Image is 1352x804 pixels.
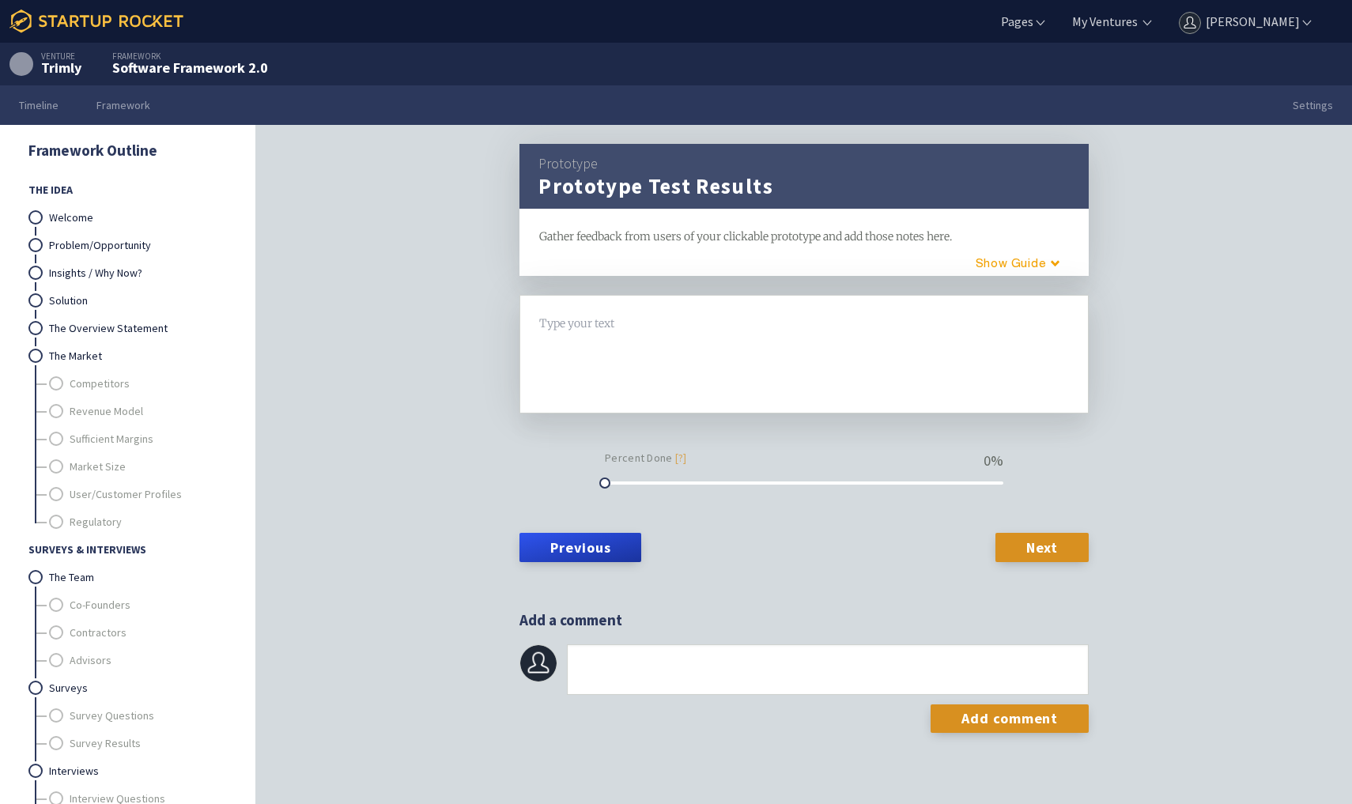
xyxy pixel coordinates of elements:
[539,229,952,243] span: Gather feedback from users of your clickable prototype and add those notes here.
[931,704,1089,733] input: Add comment
[112,61,268,75] div: Software Framework 2.0
[9,52,81,76] a: Venture Trimly
[49,564,226,591] a: The Team
[70,398,226,425] a: Revenue Model
[49,315,226,342] a: The Overview Statement
[49,674,226,702] a: Surveys
[984,454,1003,468] div: 0 %
[70,370,226,398] a: Competitors
[70,508,226,536] a: Regulatory
[519,610,1089,631] h2: Add a comment
[538,173,773,198] h1: Prototype Test Results
[519,533,641,561] a: Previous
[70,647,226,674] a: Advisors
[9,52,81,61] div: Venture
[70,619,226,647] a: Contractors
[49,757,226,785] a: Interviews
[41,61,81,75] div: Trimly
[675,451,687,465] a: [?]
[49,342,226,370] a: The Market
[49,287,226,315] a: Solution
[112,52,268,61] div: Framework
[28,140,157,161] a: Framework Outline
[49,204,226,232] a: Welcome
[995,533,1089,561] a: Next
[28,536,226,564] span: Surveys & Interviews
[49,259,226,287] a: Insights / Why Now?
[70,425,226,453] a: Sufficient Margins
[1176,13,1314,30] a: [PERSON_NAME]
[70,481,226,508] a: User/Customer Profiles
[538,154,598,172] a: Prototype
[77,85,169,125] a: Framework
[49,232,226,259] a: Problem/Opportunity
[1069,13,1138,30] a: My Ventures
[70,453,226,481] a: Market Size
[1274,85,1352,125] a: Settings
[70,702,226,730] a: Survey Questions
[998,13,1048,30] a: Pages
[605,449,686,467] small: Percent Done
[519,644,557,682] img: MT
[70,591,226,619] a: Co-Founders
[945,250,1079,276] button: Guide
[28,176,226,204] span: The Idea
[70,730,226,757] a: Survey Results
